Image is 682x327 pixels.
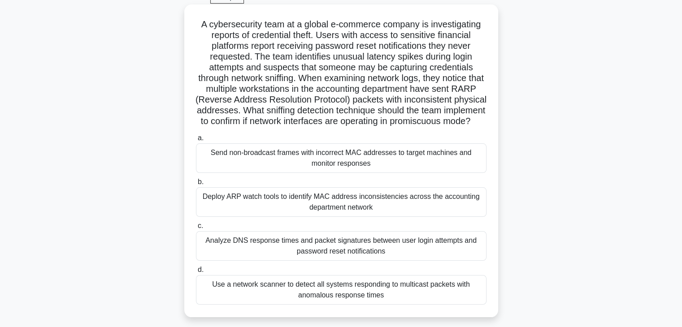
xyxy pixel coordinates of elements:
span: d. [198,266,204,273]
span: c. [198,222,203,229]
h5: A cybersecurity team at a global e-commerce company is investigating reports of credential theft.... [195,19,487,127]
div: Use a network scanner to detect all systems responding to multicast packets with anomalous respon... [196,275,487,305]
div: Analyze DNS response times and packet signatures between user login attempts and password reset n... [196,231,487,261]
span: a. [198,134,204,142]
div: Send non-broadcast frames with incorrect MAC addresses to target machines and monitor responses [196,143,487,173]
span: b. [198,178,204,185]
div: Deploy ARP watch tools to identify MAC address inconsistencies across the accounting department n... [196,187,487,217]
